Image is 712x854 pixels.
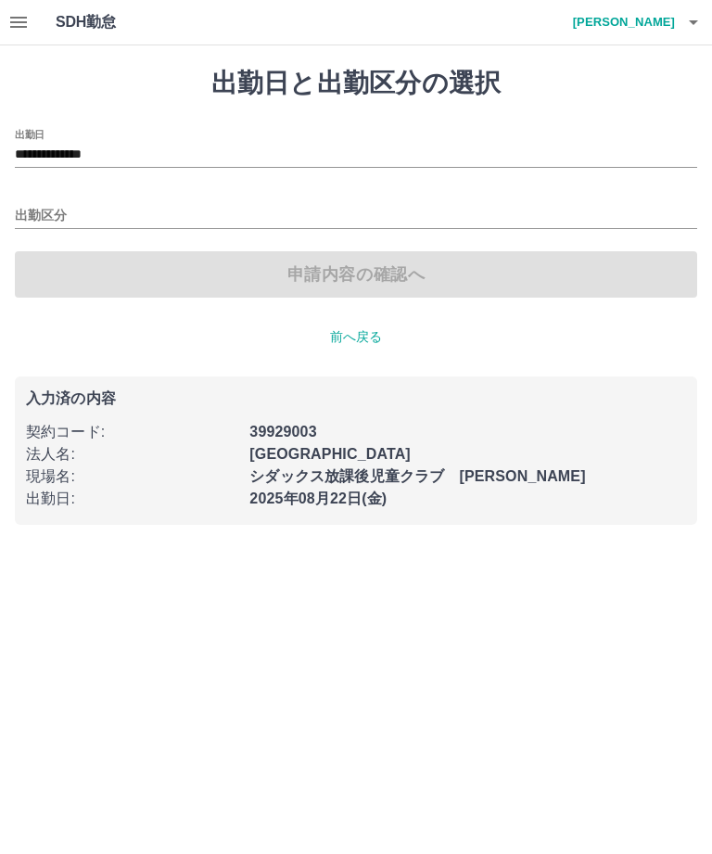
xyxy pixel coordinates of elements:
[249,424,316,440] b: 39929003
[249,468,585,484] b: シダックス放課後児童クラブ [PERSON_NAME]
[249,446,411,462] b: [GEOGRAPHIC_DATA]
[26,391,686,406] p: 入力済の内容
[249,491,387,506] b: 2025年08月22日(金)
[15,327,697,347] p: 前へ戻る
[26,443,238,465] p: 法人名 :
[15,127,44,141] label: 出勤日
[15,68,697,99] h1: 出勤日と出勤区分の選択
[26,421,238,443] p: 契約コード :
[26,488,238,510] p: 出勤日 :
[26,465,238,488] p: 現場名 :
